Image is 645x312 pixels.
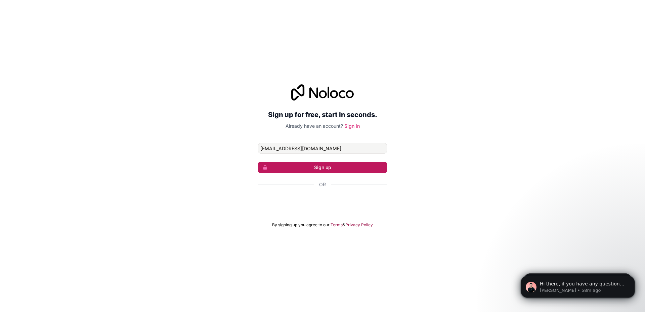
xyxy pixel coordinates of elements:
iframe: Intercom notifications message [511,262,645,309]
iframe: Botón Iniciar sesión con Google [255,195,390,210]
button: Sign up [258,162,387,173]
span: Or [319,181,326,188]
input: Email address [258,143,387,154]
a: Privacy Policy [345,222,373,228]
a: Sign in [344,123,360,129]
span: & [343,222,345,228]
span: By signing up you agree to our [272,222,330,228]
a: Terms [331,222,343,228]
h2: Sign up for free, start in seconds. [258,109,387,121]
span: Already have an account? [286,123,343,129]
